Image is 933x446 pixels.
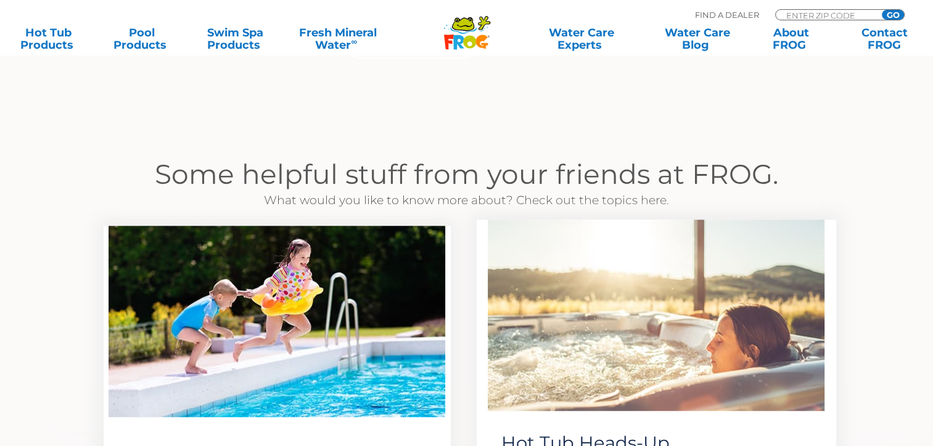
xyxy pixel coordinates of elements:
[882,10,904,20] input: GO
[106,27,179,51] a: PoolProducts
[293,27,384,51] a: Fresh MineralWater∞
[755,27,828,51] a: AboutFROG
[661,27,734,51] a: Water CareBlog
[695,9,759,20] p: Find A Dealer
[199,27,272,51] a: Swim SpaProducts
[351,36,357,46] sup: ∞
[522,27,640,51] a: Water CareExperts
[488,220,824,411] img: hottubhome
[12,27,85,51] a: Hot TubProducts
[88,157,846,191] h2: Some helpful stuff from your friends at FROG.
[109,226,445,417] img: poolhome
[848,27,921,51] a: ContactFROG
[88,191,846,210] p: What would you like to know more about? Check out the topics here.
[785,10,868,20] input: Zip Code Form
